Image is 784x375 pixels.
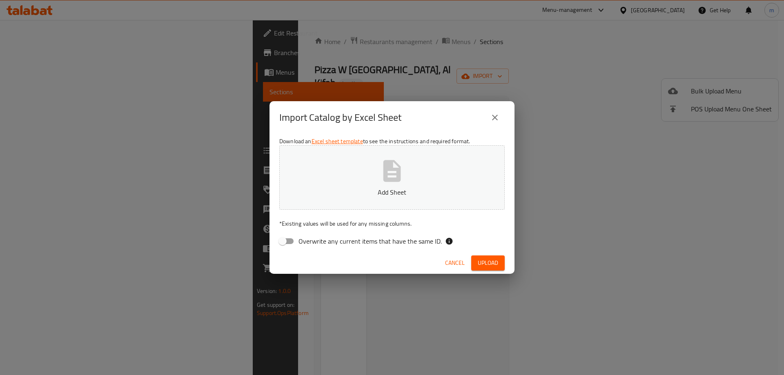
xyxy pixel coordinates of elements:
[269,134,514,252] div: Download an to see the instructions and required format.
[279,220,505,228] p: Existing values will be used for any missing columns.
[279,111,401,124] h2: Import Catalog by Excel Sheet
[279,145,505,210] button: Add Sheet
[445,237,453,245] svg: If the overwrite option isn't selected, then the items that match an existing ID will be ignored ...
[312,136,363,146] a: Excel sheet template
[442,255,468,271] button: Cancel
[485,108,505,127] button: close
[471,255,505,271] button: Upload
[298,236,442,246] span: Overwrite any current items that have the same ID.
[445,258,465,268] span: Cancel
[292,187,492,197] p: Add Sheet
[478,258,498,268] span: Upload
